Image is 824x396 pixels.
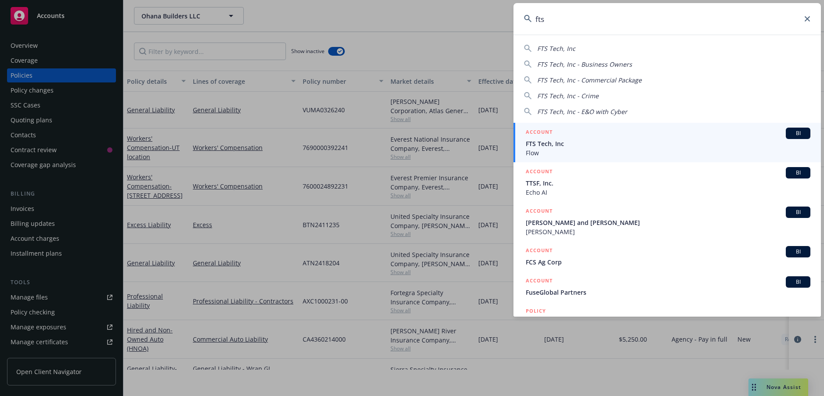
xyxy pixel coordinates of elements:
a: ACCOUNTBIFuseGlobal Partners [513,271,821,302]
h5: ACCOUNT [526,207,553,217]
span: [PERSON_NAME] [526,227,810,236]
span: FuseGlobal Partners [526,288,810,297]
span: TTSF, Inc. [526,178,810,188]
span: [PERSON_NAME] and [PERSON_NAME] [526,218,810,227]
span: BI [789,278,807,286]
span: FTS Tech, Inc [526,139,810,148]
span: BI [789,208,807,216]
span: FTS Tech, Inc - Crime [537,92,599,100]
span: Echo AI [526,188,810,197]
a: POLICYFTS Tech, Inc - Crime [513,302,821,339]
span: FTS Tech, Inc - E&O with Cyber [537,107,627,116]
span: FTS Tech, Inc - Business Owners [537,60,632,68]
h5: ACCOUNT [526,246,553,257]
a: ACCOUNTBI[PERSON_NAME] and [PERSON_NAME][PERSON_NAME] [513,202,821,241]
span: Flow [526,148,810,157]
h5: ACCOUNT [526,276,553,287]
span: FTS Tech, Inc [537,44,575,53]
h5: POLICY [526,307,546,315]
h5: ACCOUNT [526,167,553,178]
a: ACCOUNTBIFCS Ag Corp [513,241,821,271]
span: FTS Tech, Inc - Crime [526,316,810,325]
a: ACCOUNTBIFTS Tech, IncFlow [513,123,821,162]
span: BI [789,169,807,177]
span: FTS Tech, Inc - Commercial Package [537,76,642,84]
span: BI [789,129,807,137]
a: ACCOUNTBITTSF, Inc.Echo AI [513,162,821,202]
h5: ACCOUNT [526,128,553,138]
span: BI [789,248,807,256]
input: Search... [513,3,821,35]
span: FCS Ag Corp [526,257,810,267]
